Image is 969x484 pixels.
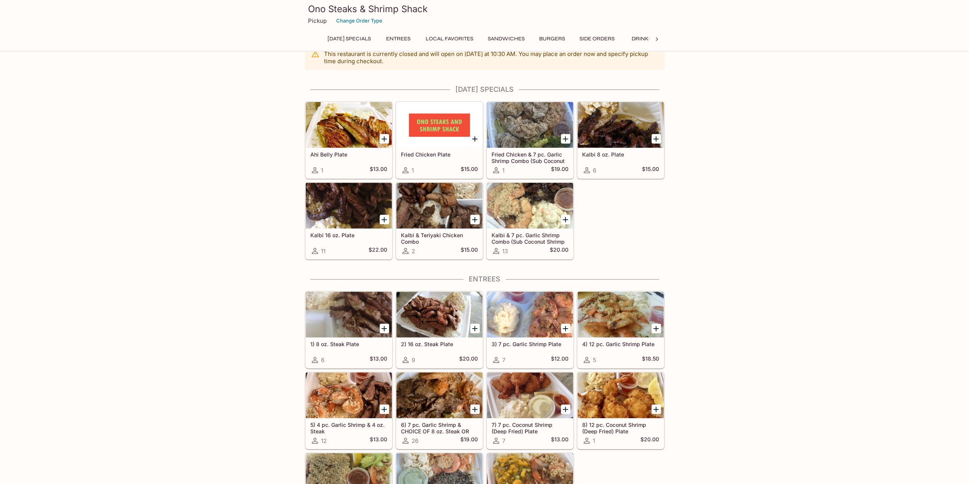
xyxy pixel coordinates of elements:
button: Add Kalbi 8 oz. Plate [651,134,661,144]
div: Kalbi 16 oz. Plate [306,183,392,228]
h5: Ahi Belly Plate [310,151,387,158]
span: 11 [321,248,326,255]
a: Kalbi 16 oz. Plate11$22.00 [305,182,392,259]
button: Add Fried Chicken & 7 pc. Garlic Shrimp Combo (Sub Coconut Shrimp Available) [561,134,570,144]
button: Add 4) 12 pc. Garlic Shrimp Plate [651,324,661,333]
a: 6) 7 pc. Garlic Shrimp & CHOICE OF 8 oz. Steak OR Teriyaki Chicken26$19.00 [396,372,483,449]
h4: [DATE] Specials [305,85,664,94]
div: Fried Chicken & 7 pc. Garlic Shrimp Combo (Sub Coconut Shrimp Available) [487,102,573,148]
span: 5 [593,356,596,364]
button: Add 5) 4 pc. Garlic Shrimp & 4 oz. Steak [380,404,389,414]
button: Add 6) 7 pc. Garlic Shrimp & CHOICE OF 8 oz. Steak OR Teriyaki Chicken [470,404,480,414]
button: Add 8) 12 pc. Coconut Shrimp (Deep Fried) Plate [651,404,661,414]
h5: 7) 7 pc. Coconut Shrimp (Deep Fried) Plate [492,422,568,434]
button: Add Kalbi 16 oz. Plate [380,215,389,224]
a: Fried Chicken Plate1$15.00 [396,102,483,179]
div: Fried Chicken Plate [396,102,482,148]
a: Fried Chicken & 7 pc. Garlic Shrimp Combo (Sub Coconut Shrimp Available)1$19.00 [487,102,573,179]
span: 1 [502,167,504,174]
button: Entrees [381,34,415,44]
h5: 8) 12 pc. Coconut Shrimp (Deep Fried) Plate [582,422,659,434]
h5: $15.00 [461,166,478,175]
a: Kalbi & 7 pc. Garlic Shrimp Combo (Sub Coconut Shrimp Available)13$20.00 [487,182,573,259]
h5: $20.00 [550,246,568,256]
h5: $13.00 [370,436,387,445]
button: Side Orders [575,34,619,44]
h5: $19.00 [460,436,478,445]
span: 6 [593,167,596,174]
div: 4) 12 pc. Garlic Shrimp Plate [578,292,664,337]
h5: Kalbi & 7 pc. Garlic Shrimp Combo (Sub Coconut Shrimp Available) [492,232,568,244]
h3: Ono Steaks & Shrimp Shack [308,3,661,15]
button: Sandwiches [484,34,529,44]
a: Kalbi 8 oz. Plate6$15.00 [577,102,664,179]
button: Add 3) 7 pc. Garlic Shrimp Plate [561,324,570,333]
button: Add Kalbi & Teriyaki Chicken Combo [470,215,480,224]
h5: $13.00 [551,436,568,445]
h5: 4) 12 pc. Garlic Shrimp Plate [582,341,659,347]
button: Add Ahi Belly Plate [380,134,389,144]
a: Kalbi & Teriyaki Chicken Combo2$15.00 [396,182,483,259]
button: Add 1) 8 oz. Steak Plate [380,324,389,333]
span: 7 [502,356,505,364]
span: 12 [321,437,327,444]
h5: $13.00 [370,166,387,175]
h5: 3) 7 pc. Garlic Shrimp Plate [492,341,568,347]
h4: Entrees [305,275,664,283]
button: Add 7) 7 pc. Coconut Shrimp (Deep Fried) Plate [561,404,570,414]
h5: $15.00 [461,246,478,256]
div: 1) 8 oz. Steak Plate [306,292,392,337]
span: 26 [412,437,418,444]
button: [DATE] Specials [323,34,375,44]
div: Kalbi 8 oz. Plate [578,102,664,148]
h5: Kalbi 8 oz. Plate [582,151,659,158]
div: 7) 7 pc. Coconut Shrimp (Deep Fried) Plate [487,372,573,418]
div: 6) 7 pc. Garlic Shrimp & CHOICE OF 8 oz. Steak OR Teriyaki Chicken [396,372,482,418]
span: 13 [502,248,508,255]
a: 2) 16 oz. Steak Plate9$20.00 [396,291,483,368]
a: 7) 7 pc. Coconut Shrimp (Deep Fried) Plate7$13.00 [487,372,573,449]
h5: $13.00 [370,355,387,364]
button: Add Kalbi & 7 pc. Garlic Shrimp Combo (Sub Coconut Shrimp Available) [561,215,570,224]
span: 1 [321,167,323,174]
div: Kalbi & Teriyaki Chicken Combo [396,183,482,228]
h5: $18.50 [642,355,659,364]
a: 8) 12 pc. Coconut Shrimp (Deep Fried) Plate1$20.00 [577,372,664,449]
h5: 1) 8 oz. Steak Plate [310,341,387,347]
h5: Kalbi 16 oz. Plate [310,232,387,238]
h5: $19.00 [551,166,568,175]
button: Burgers [535,34,569,44]
h5: $20.00 [459,355,478,364]
div: Kalbi & 7 pc. Garlic Shrimp Combo (Sub Coconut Shrimp Available) [487,183,573,228]
div: 8) 12 pc. Coconut Shrimp (Deep Fried) Plate [578,372,664,418]
div: 3) 7 pc. Garlic Shrimp Plate [487,292,573,337]
a: 5) 4 pc. Garlic Shrimp & 4 oz. Steak12$13.00 [305,372,392,449]
span: 1 [412,167,414,174]
button: Change Order Type [333,15,386,27]
h5: 6) 7 pc. Garlic Shrimp & CHOICE OF 8 oz. Steak OR Teriyaki Chicken [401,422,478,434]
button: Drinks [625,34,659,44]
h5: $12.00 [551,355,568,364]
h5: $22.00 [369,246,387,256]
h5: Kalbi & Teriyaki Chicken Combo [401,232,478,244]
button: Local Favorites [421,34,477,44]
button: Add Fried Chicken Plate [470,134,480,144]
h5: Fried Chicken & 7 pc. Garlic Shrimp Combo (Sub Coconut Shrimp Available) [492,151,568,164]
p: This restaurant is currently closed and will open on [DATE] at 10:30 AM . You may place an order ... [324,50,658,65]
span: 6 [321,356,324,364]
span: 2 [412,248,415,255]
h5: $15.00 [642,166,659,175]
p: Pickup [308,17,327,24]
a: 3) 7 pc. Garlic Shrimp Plate7$12.00 [487,291,573,368]
a: 1) 8 oz. Steak Plate6$13.00 [305,291,392,368]
h5: Fried Chicken Plate [401,151,478,158]
span: 7 [502,437,505,444]
h5: $20.00 [640,436,659,445]
div: Ahi Belly Plate [306,102,392,148]
div: 5) 4 pc. Garlic Shrimp & 4 oz. Steak [306,372,392,418]
h5: 2) 16 oz. Steak Plate [401,341,478,347]
a: Ahi Belly Plate1$13.00 [305,102,392,179]
span: 9 [412,356,415,364]
a: 4) 12 pc. Garlic Shrimp Plate5$18.50 [577,291,664,368]
h5: 5) 4 pc. Garlic Shrimp & 4 oz. Steak [310,422,387,434]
